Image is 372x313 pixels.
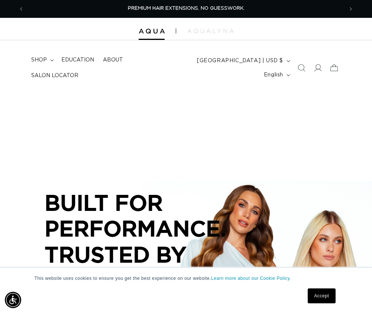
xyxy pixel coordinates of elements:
[343,2,359,16] button: Next announcement
[259,68,293,82] button: English
[187,29,234,33] img: aqualyna.com
[27,52,57,68] summary: shop
[98,52,127,68] a: About
[5,292,21,308] div: Accessibility Menu
[31,57,47,63] span: shop
[61,57,94,63] span: Education
[193,54,293,68] button: [GEOGRAPHIC_DATA] | USD $
[103,57,123,63] span: About
[264,71,283,79] span: English
[128,6,245,11] span: PREMIUM HAIR EXTENSIONS. NO GUESSWORK.
[27,68,83,83] a: Salon Locator
[35,275,338,282] p: This website uses cookies to ensure you get the best experience on our website.
[308,288,335,303] a: Accept
[31,72,78,79] span: Salon Locator
[57,52,98,68] a: Education
[139,29,165,34] img: Aqua Hair Extensions
[211,276,291,281] a: Learn more about our Cookie Policy.
[13,2,29,16] button: Previous announcement
[197,57,283,65] span: [GEOGRAPHIC_DATA] | USD $
[45,190,268,293] p: BUILT FOR PERFORMANCE. TRUSTED BY PROFESSIONALS.
[293,60,310,76] summary: Search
